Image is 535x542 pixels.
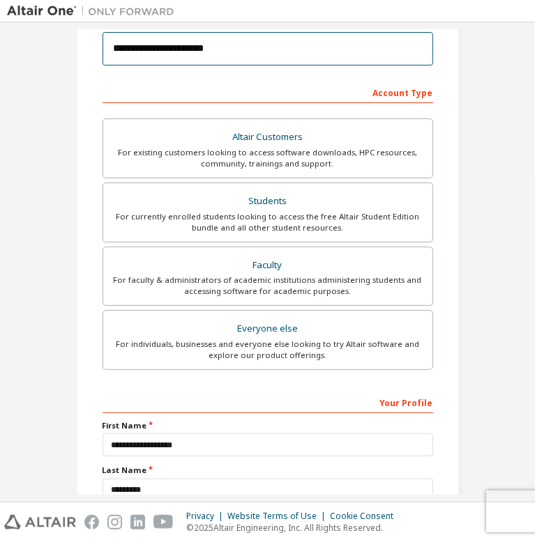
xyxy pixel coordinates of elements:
[153,515,174,529] img: youtube.svg
[112,319,424,339] div: Everyone else
[112,339,424,361] div: For individuals, businesses and everyone else looking to try Altair software and explore our prod...
[227,511,330,522] div: Website Terms of Use
[103,81,433,103] div: Account Type
[103,391,433,413] div: Your Profile
[84,515,99,529] img: facebook.svg
[186,511,227,522] div: Privacy
[103,420,433,431] label: First Name
[112,147,424,169] div: For existing customers looking to access software downloads, HPC resources, community, trainings ...
[186,522,402,534] p: © 2025 Altair Engineering, Inc. All Rights Reserved.
[103,465,433,476] label: Last Name
[112,211,424,233] div: For currently enrolled students looking to access the free Altair Student Edition bundle and all ...
[112,274,424,297] div: For faculty & administrators of academic institutions administering students and accessing softwa...
[330,511,402,522] div: Cookie Consent
[130,515,145,529] img: linkedin.svg
[112,256,424,275] div: Faculty
[7,4,181,18] img: Altair One
[112,127,424,147] div: Altair Customers
[112,192,424,211] div: Students
[107,515,122,529] img: instagram.svg
[4,515,76,529] img: altair_logo.svg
